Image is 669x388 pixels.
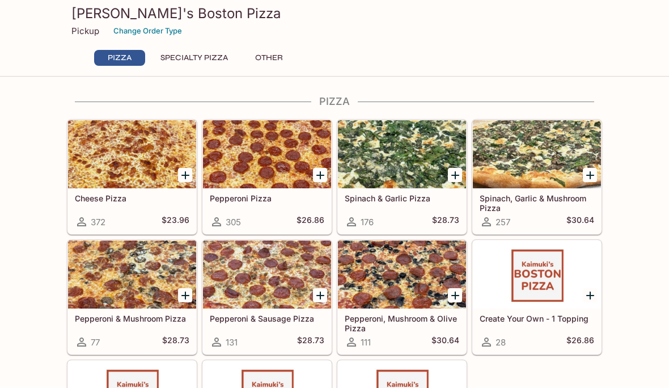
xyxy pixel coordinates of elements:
[202,240,332,355] a: Pepperoni & Sausage Pizza131$28.73
[91,337,100,348] span: 77
[583,168,597,182] button: Add Spinach, Garlic & Mushroom Pizza
[448,288,462,302] button: Add Pepperoni, Mushroom & Olive Pizza
[472,120,602,234] a: Spinach, Garlic & Mushroom Pizza257$30.64
[91,217,105,227] span: 372
[75,314,189,323] h5: Pepperoni & Mushroom Pizza
[361,337,371,348] span: 111
[162,335,189,349] h5: $28.73
[162,215,189,229] h5: $23.96
[210,314,324,323] h5: Pepperoni & Sausage Pizza
[297,215,324,229] h5: $26.86
[473,120,601,188] div: Spinach, Garlic & Mushroom Pizza
[226,217,241,227] span: 305
[431,335,459,349] h5: $30.64
[243,50,294,66] button: Other
[337,240,467,355] a: Pepperoni, Mushroom & Olive Pizza111$30.64
[480,314,594,323] h5: Create Your Own - 1 Topping
[361,217,374,227] span: 176
[313,288,327,302] button: Add Pepperoni & Sausage Pizza
[210,193,324,203] h5: Pepperoni Pizza
[496,217,510,227] span: 257
[71,5,598,22] h3: [PERSON_NAME]'s Boston Pizza
[203,120,331,188] div: Pepperoni Pizza
[496,337,506,348] span: 28
[480,193,594,212] h5: Spinach, Garlic & Mushroom Pizza
[67,120,197,234] a: Cheese Pizza372$23.96
[313,168,327,182] button: Add Pepperoni Pizza
[297,335,324,349] h5: $28.73
[68,241,196,309] div: Pepperoni & Mushroom Pizza
[345,314,459,332] h5: Pepperoni, Mushroom & Olive Pizza
[583,288,597,302] button: Add Create Your Own - 1 Topping
[108,22,187,40] button: Change Order Type
[566,335,594,349] h5: $26.86
[202,120,332,234] a: Pepperoni Pizza305$26.86
[337,120,467,234] a: Spinach & Garlic Pizza176$28.73
[203,241,331,309] div: Pepperoni & Sausage Pizza
[338,241,466,309] div: Pepperoni, Mushroom & Olive Pizza
[432,215,459,229] h5: $28.73
[226,337,238,348] span: 131
[75,193,189,203] h5: Cheese Pizza
[154,50,234,66] button: Specialty Pizza
[178,168,192,182] button: Add Cheese Pizza
[345,193,459,203] h5: Spinach & Garlic Pizza
[448,168,462,182] button: Add Spinach & Garlic Pizza
[338,120,466,188] div: Spinach & Garlic Pizza
[178,288,192,302] button: Add Pepperoni & Mushroom Pizza
[94,50,145,66] button: Pizza
[68,120,196,188] div: Cheese Pizza
[67,95,602,108] h4: Pizza
[473,241,601,309] div: Create Your Own - 1 Topping
[67,240,197,355] a: Pepperoni & Mushroom Pizza77$28.73
[566,215,594,229] h5: $30.64
[472,240,602,355] a: Create Your Own - 1 Topping28$26.86
[71,26,99,36] p: Pickup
